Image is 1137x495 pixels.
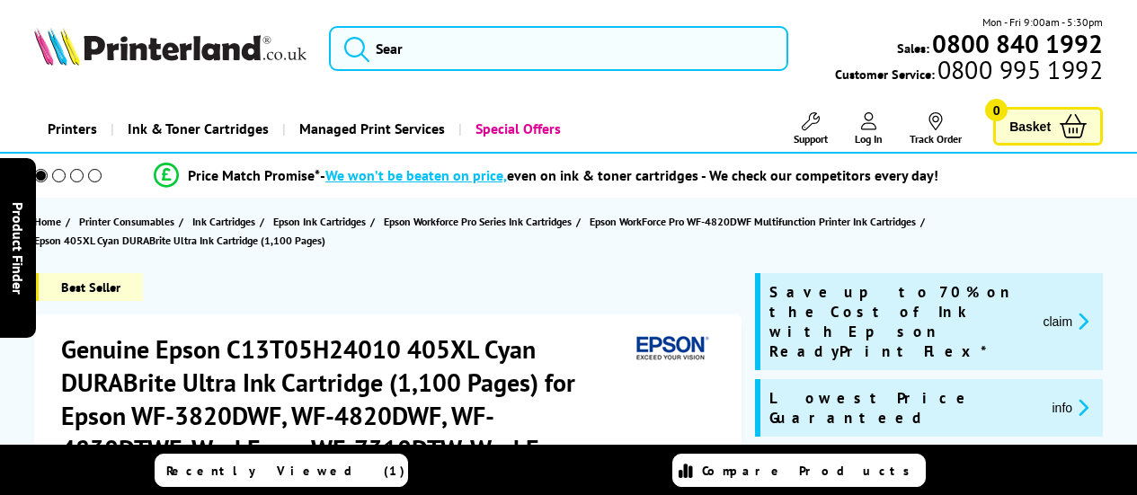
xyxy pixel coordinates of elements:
a: Epson Ink Cartridges [273,212,370,231]
span: Epson 405XL Cyan DURABrite Ultra Ink Cartridge (1,100 Pages) [34,231,325,250]
span: 0 [985,99,1008,121]
b: 0800 840 1992 [932,27,1103,60]
span: 0800 995 1992 [935,61,1103,78]
span: Best Seller [34,273,143,301]
a: 0800 840 1992 [929,35,1103,52]
a: Epson 405XL Cyan DURABrite Ultra Ink Cartridge (1,100 Pages) [34,231,330,250]
span: Epson Workforce Pro Series Ink Cartridges [384,212,572,231]
span: Epson Ink Cartridges [273,212,366,231]
a: Log In [855,112,883,146]
button: promo-description [1046,397,1094,418]
span: Support [794,132,828,146]
span: Home [34,212,61,231]
span: Ink & Toner Cartridges [128,106,269,152]
a: Printers [34,106,111,152]
a: Printer Consumables [79,212,179,231]
input: Sear [329,26,788,71]
span: Price Match Promise* [188,166,320,184]
a: Ink & Toner Cartridges [111,106,282,152]
li: modal_Promise [9,160,1083,191]
a: Home [34,212,66,231]
img: Printerland Logo [34,27,306,66]
a: Support [794,112,828,146]
span: Compare Products [702,463,919,479]
span: Mon - Fri 9:00am - 5:30pm [982,13,1103,31]
a: Epson Workforce Pro Series Ink Cartridges [384,212,576,231]
a: Managed Print Services [282,106,458,152]
a: Track Order [910,112,962,146]
span: We won’t be beaten on price, [325,166,507,184]
img: Epson [629,332,712,366]
span: Log In [855,132,883,146]
span: Save up to 70% on the Cost of Ink with Epson ReadyPrint Flex* [769,282,1029,361]
span: Product Finder [9,201,27,294]
a: Compare Products [672,454,926,487]
a: Epson WorkForce Pro WF-4820DWF Multifunction Printer Ink Cartridges [590,212,920,231]
span: Customer Service: [835,61,1103,83]
a: Special Offers [458,106,574,152]
a: Ink Cartridges [192,212,260,231]
span: Recently Viewed (1) [166,463,405,479]
span: Lowest Price Guaranteed [769,388,1038,428]
a: Recently Viewed (1) [155,454,408,487]
a: Basket 0 [993,107,1103,146]
span: Printer Consumables [79,212,174,231]
div: - even on ink & toner cartridges - We check our competitors every day! [320,166,938,184]
span: Ink Cartridges [192,212,255,231]
button: promo-description [1037,311,1094,331]
span: Sales: [897,40,929,57]
span: Epson WorkForce Pro WF-4820DWF Multifunction Printer Ink Cartridges [590,212,916,231]
a: Printerland Logo [34,27,306,69]
span: Basket [1009,114,1051,138]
